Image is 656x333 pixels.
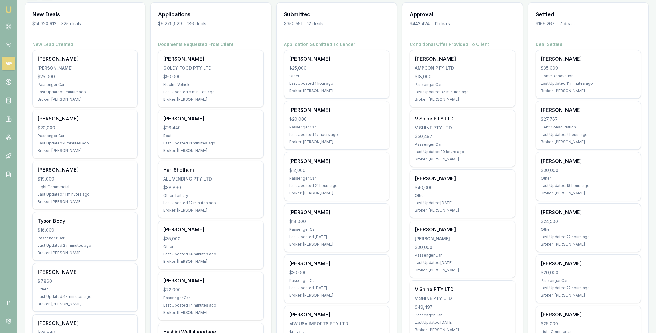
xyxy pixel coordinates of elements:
[38,166,132,173] div: [PERSON_NAME]
[541,183,636,188] div: Last Updated: 18 hours ago
[415,327,510,332] div: Broker: [PERSON_NAME]
[163,252,258,257] div: Last Updated: 14 minutes ago
[289,167,384,173] div: $12,000
[560,21,575,27] div: 7 deals
[410,10,515,19] h3: Approval
[32,41,138,47] h4: New Lead Created
[435,21,450,27] div: 11 deals
[163,82,258,87] div: Electric Vehicle
[289,157,384,165] div: [PERSON_NAME]
[38,125,132,131] div: $20,000
[415,268,510,273] div: Broker: [PERSON_NAME]
[289,234,384,239] div: Last Updated: [DATE]
[415,82,510,87] div: Passenger Car
[284,41,389,47] h4: Application Submitted To Lender
[541,242,636,247] div: Broker: [PERSON_NAME]
[289,209,384,216] div: [PERSON_NAME]
[541,74,636,79] div: Home Renovation
[415,193,510,198] div: Other
[38,319,132,327] div: [PERSON_NAME]
[541,157,636,165] div: [PERSON_NAME]
[289,183,384,188] div: Last Updated: 21 hours ago
[415,244,510,250] div: $30,000
[163,133,258,138] div: Boat
[163,277,258,284] div: [PERSON_NAME]
[536,10,641,19] h3: Settled
[541,209,636,216] div: [PERSON_NAME]
[415,149,510,154] div: Last Updated: 20 hours ago
[284,10,389,19] h3: Submitted
[163,185,258,191] div: $88,860
[541,321,636,327] div: $25,000
[38,227,132,233] div: $18,000
[541,65,636,71] div: $35,000
[163,74,258,80] div: $50,000
[541,81,636,86] div: Last Updated: 11 minutes ago
[415,286,510,293] div: V Shine PTY LTD
[284,21,302,27] div: $350,551
[289,278,384,283] div: Passenger Car
[163,176,258,182] div: ALL VENDING PTY LTD
[541,191,636,196] div: Broker: [PERSON_NAME]
[163,303,258,308] div: Last Updated: 14 minutes ago
[415,304,510,310] div: $49,497
[415,236,510,242] div: [PERSON_NAME]
[289,260,384,267] div: [PERSON_NAME]
[415,55,510,63] div: [PERSON_NAME]
[415,142,510,147] div: Passenger Car
[2,296,15,310] span: P
[38,90,132,95] div: Last Updated: 1 minute ago
[163,201,258,205] div: Last Updated: 12 minutes ago
[289,106,384,114] div: [PERSON_NAME]
[541,140,636,144] div: Broker: [PERSON_NAME]
[415,313,510,318] div: Passenger Car
[289,270,384,276] div: $30,000
[289,293,384,298] div: Broker: [PERSON_NAME]
[38,115,132,122] div: [PERSON_NAME]
[415,295,510,302] div: V SHINE PTY LTD
[163,295,258,300] div: Passenger Car
[289,132,384,137] div: Last Updated: 17 hours ago
[541,116,636,122] div: $27,767
[541,218,636,225] div: $24,500
[163,193,258,198] div: Other Tertiary
[541,88,636,93] div: Broker: [PERSON_NAME]
[415,133,510,140] div: $50,497
[541,176,636,181] div: Other
[163,236,258,242] div: $35,000
[38,268,132,276] div: [PERSON_NAME]
[536,41,641,47] h4: Deal Settled
[38,65,132,71] div: [PERSON_NAME]
[38,199,132,204] div: Broker: [PERSON_NAME]
[38,243,132,248] div: Last Updated: 27 minutes ago
[410,41,515,47] h4: Conditional Offer Provided To Client
[38,278,132,284] div: $7,860
[38,133,132,138] div: Passenger Car
[187,21,206,27] div: 186 deals
[38,294,132,299] div: Last Updated: 44 minutes ago
[38,217,132,225] div: Tyson Body
[38,287,132,292] div: Other
[163,65,258,71] div: GOLDY FOOD PTY LTD
[415,185,510,191] div: $40,000
[158,10,263,19] h3: Applications
[541,234,636,239] div: Last Updated: 22 hours ago
[289,218,384,225] div: $18,000
[158,41,263,47] h4: Documents Requested From Client
[163,226,258,233] div: [PERSON_NAME]
[163,97,258,102] div: Broker: [PERSON_NAME]
[289,65,384,71] div: $25,000
[415,226,510,233] div: [PERSON_NAME]
[38,185,132,189] div: Light Commercial
[289,140,384,144] div: Broker: [PERSON_NAME]
[415,74,510,80] div: $18,000
[289,81,384,86] div: Last Updated: 1 hour ago
[541,270,636,276] div: $20,000
[415,157,510,162] div: Broker: [PERSON_NAME]
[415,125,510,131] div: V SHINE PTY LTD
[38,82,132,87] div: Passenger Car
[415,97,510,102] div: Broker: [PERSON_NAME]
[289,227,384,232] div: Passenger Car
[541,260,636,267] div: [PERSON_NAME]
[38,250,132,255] div: Broker: [PERSON_NAME]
